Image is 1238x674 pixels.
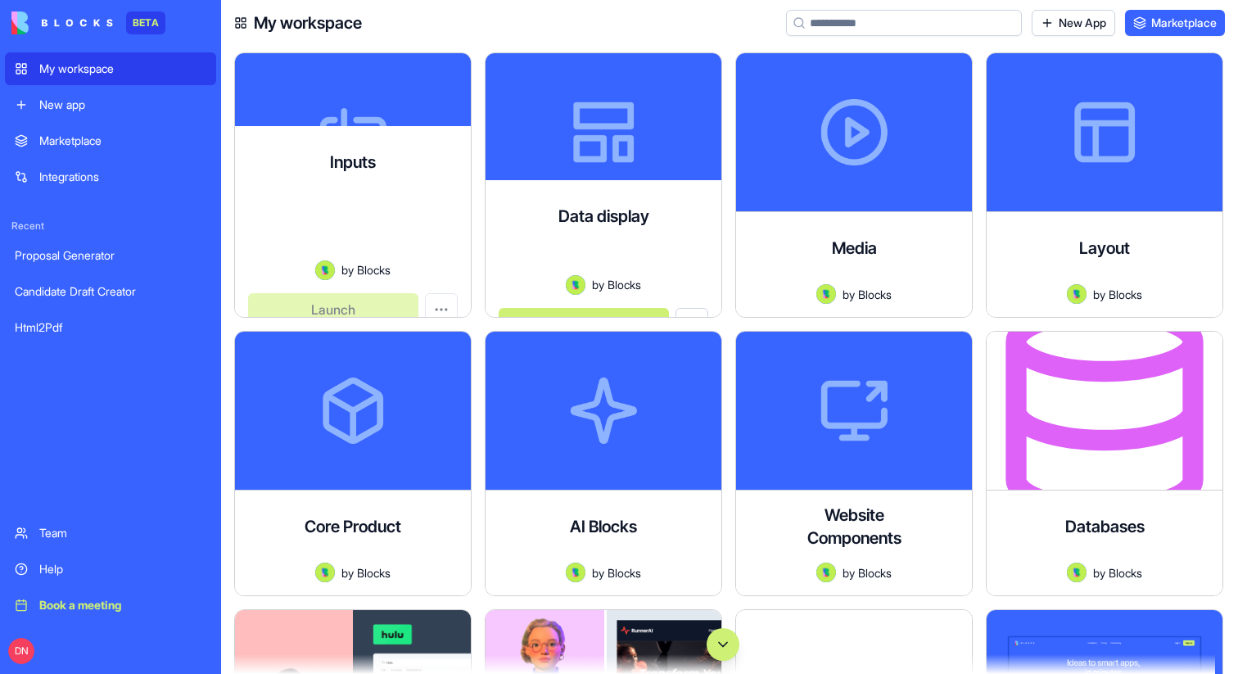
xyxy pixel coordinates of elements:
[11,11,113,34] img: logo
[39,169,206,185] div: Integrations
[1125,10,1225,36] a: Marketplace
[39,97,206,113] div: New app
[1032,10,1115,36] a: New App
[566,563,585,582] img: Avatar
[735,331,973,596] a: Website ComponentsAvatarbyBlocks
[315,260,335,280] img: Avatar
[5,88,216,121] a: New app
[126,11,165,34] div: BETA
[566,275,585,295] img: Avatar
[986,52,1223,318] a: LayoutAvatarbyBlocks
[8,638,34,664] span: DN
[15,319,206,336] div: Html2Pdf
[986,331,1223,596] a: DatabasesAvatarbyBlocks
[5,219,216,233] span: Recent
[707,628,739,661] button: Scroll to bottom
[5,239,216,272] a: Proposal Generator
[5,517,216,550] a: Team
[485,331,722,596] a: AI BlocksAvatarbyBlocks
[39,561,206,577] div: Help
[39,61,206,77] div: My workspace
[1109,286,1142,303] span: Blocks
[1093,286,1105,303] span: by
[592,564,604,581] span: by
[608,564,641,581] span: Blocks
[39,133,206,149] div: Marketplace
[858,286,892,303] span: Blocks
[248,293,418,326] button: Launch
[5,275,216,308] a: Candidate Draft Creator
[608,276,641,293] span: Blocks
[832,237,877,260] h4: Media
[305,515,401,538] h4: Core Product
[485,52,722,318] a: Data displayAvatarbyBlocksLaunch
[5,161,216,193] a: Integrations
[341,564,354,581] span: by
[39,597,206,613] div: Book a meeting
[5,311,216,344] a: Html2Pdf
[1067,284,1087,304] img: Avatar
[816,284,836,304] img: Avatar
[234,331,472,596] a: Core ProductAvatarbyBlocks
[315,563,335,582] img: Avatar
[1065,515,1145,538] h4: Databases
[1109,564,1142,581] span: Blocks
[858,564,892,581] span: Blocks
[788,504,919,550] h4: Website Components
[39,525,206,541] div: Team
[843,564,855,581] span: by
[5,52,216,85] a: My workspace
[5,589,216,622] a: Book a meeting
[254,11,362,34] h4: My workspace
[1067,563,1087,582] img: Avatar
[5,553,216,586] a: Help
[843,286,855,303] span: by
[1079,237,1130,260] h4: Layout
[15,247,206,264] div: Proposal Generator
[357,564,391,581] span: Blocks
[5,124,216,157] a: Marketplace
[499,308,669,341] button: Launch
[592,276,604,293] span: by
[1093,564,1105,581] span: by
[15,283,206,300] div: Candidate Draft Creator
[330,151,376,174] h4: Inputs
[341,261,354,278] span: by
[558,205,649,228] h4: Data display
[357,261,391,278] span: Blocks
[816,563,836,582] img: Avatar
[570,515,637,538] h4: AI Blocks
[735,52,973,318] a: MediaAvatarbyBlocks
[11,11,165,34] a: BETA
[234,52,472,318] a: InputsAvatarbyBlocksLaunch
